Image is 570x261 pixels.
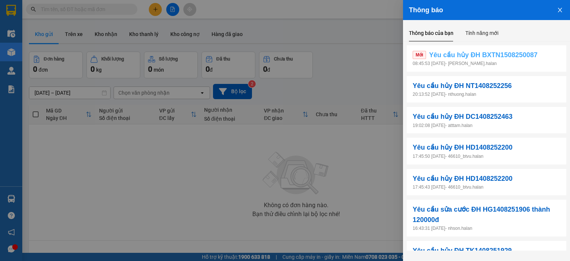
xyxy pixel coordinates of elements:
p: 17:45:43 [DATE] - 46610_btvu.halan [413,184,560,191]
p: 19:02:08 [DATE] - atttam.halan [413,122,560,129]
span: Yêu cầu hủy ĐH TK1408251929 [413,245,512,256]
span: close [557,7,563,13]
p: 17:45:50 [DATE] - 46610_btvu.halan [413,153,560,160]
span: Yêu cầu hủy ĐH HD1408252200 [413,173,512,184]
span: Mới [413,51,426,59]
span: Yêu cầu hủy ĐH NT1408252256 [413,81,512,91]
div: Tính năng mới [465,29,498,37]
span: Yêu cầu hủy ĐH DC1408252463 [413,111,512,122]
p: 16:43:31 [DATE] - nhson.halan [413,225,560,232]
span: Yêu cầu hủy ĐH BXTN1508250087 [429,50,537,60]
span: Yêu cầu hủy ĐH HD1408252200 [413,142,512,153]
p: 20:13:52 [DATE] - nthuong.halan [413,91,560,98]
p: 08:45:53 [DATE] - [PERSON_NAME].halan [413,60,560,67]
span: Yêu cầu sửa cước ĐH HG1408251906 thành 120000đ [413,204,560,225]
div: Thông báo [409,6,564,14]
div: Thông báo của bạn [409,29,453,37]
